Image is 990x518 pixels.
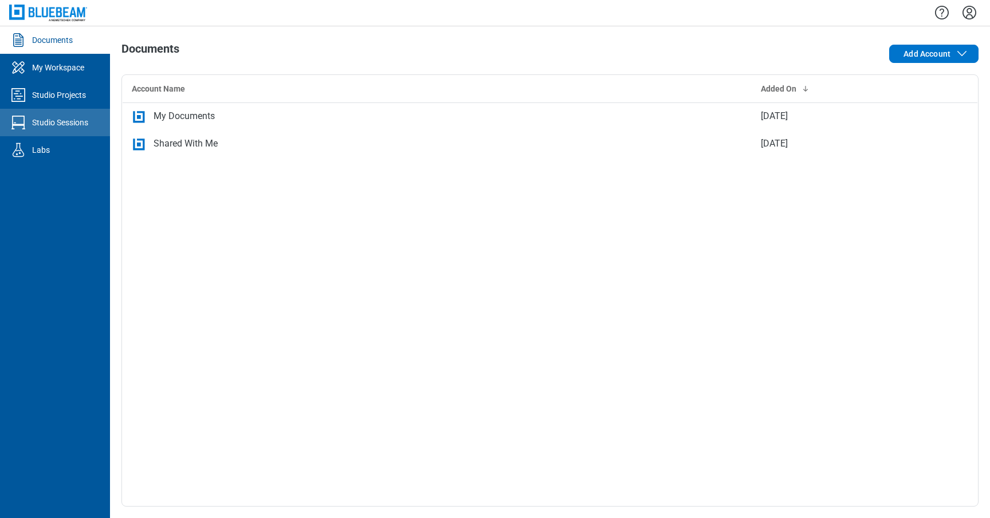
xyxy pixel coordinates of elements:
svg: My Workspace [9,58,27,77]
div: Studio Sessions [32,117,88,128]
div: My Workspace [32,62,84,73]
div: Shared With Me [154,137,218,151]
h1: Documents [121,42,179,61]
td: [DATE] [752,102,923,130]
table: bb-data-table [122,75,978,158]
div: Labs [32,144,50,156]
button: Add Account [889,45,979,63]
svg: Documents [9,31,27,49]
div: Account Name [132,83,742,94]
svg: Studio Projects [9,86,27,104]
img: Bluebeam, Inc. [9,5,87,21]
div: Studio Projects [32,89,86,101]
svg: Labs [9,141,27,159]
svg: Studio Sessions [9,113,27,132]
td: [DATE] [752,130,923,157]
div: Documents [32,34,73,46]
span: Add Account [903,48,950,60]
button: Settings [960,3,979,22]
div: My Documents [154,109,215,123]
div: Added On [761,83,914,94]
